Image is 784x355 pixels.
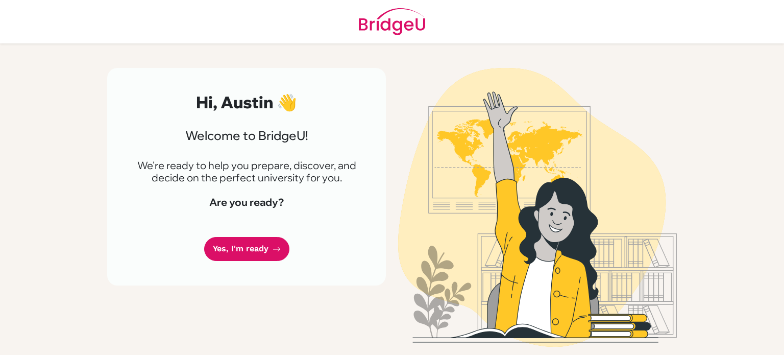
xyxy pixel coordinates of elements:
h4: Are you ready? [132,196,361,208]
h2: Hi, Austin 👋 [132,92,361,112]
a: Yes, I'm ready [204,237,289,261]
h3: Welcome to BridgeU! [132,128,361,143]
p: We're ready to help you prepare, discover, and decide on the perfect university for you. [132,159,361,184]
